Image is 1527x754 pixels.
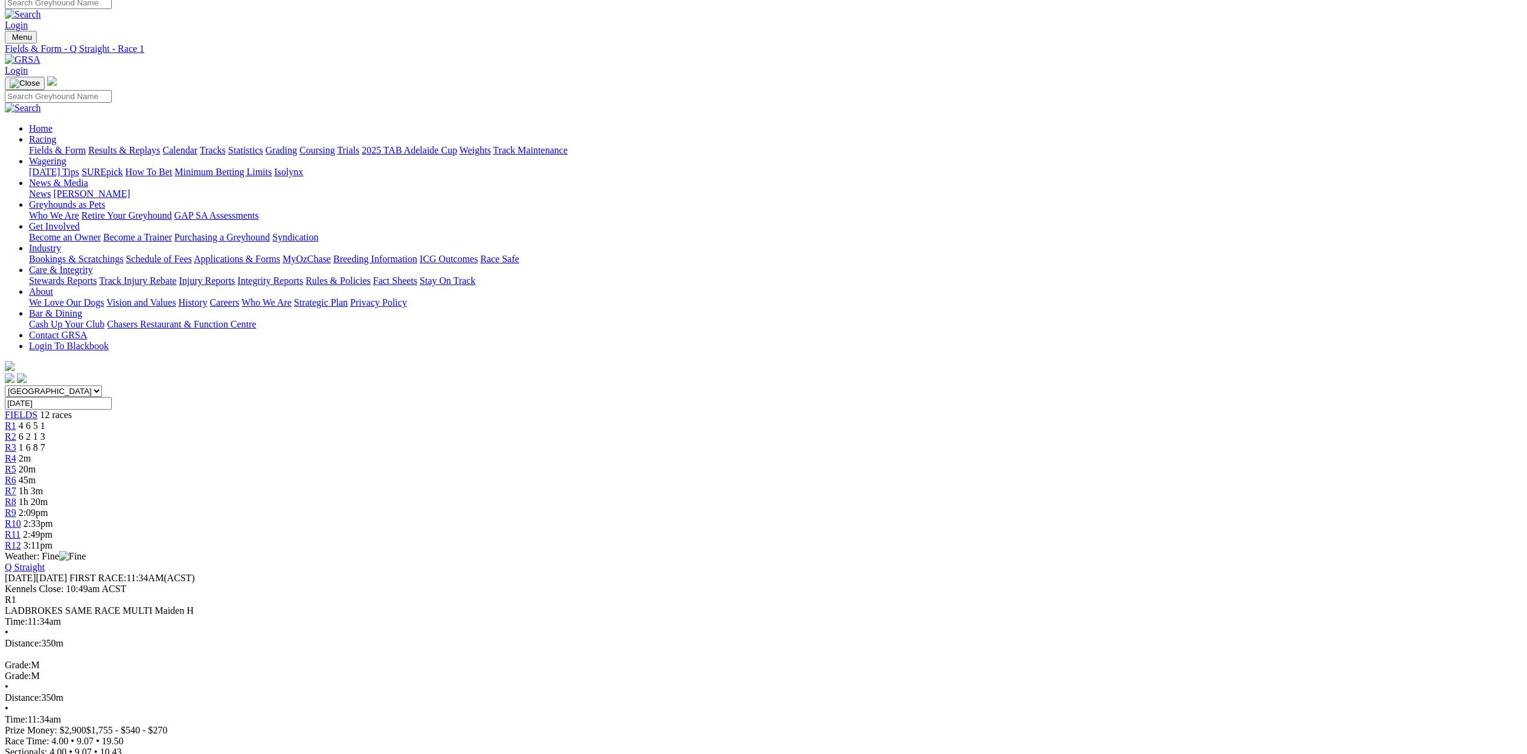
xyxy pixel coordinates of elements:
[126,167,173,177] a: How To Bet
[5,507,16,518] a: R9
[5,431,16,442] a: R2
[5,671,1522,681] div: M
[103,232,172,242] a: Become a Trainer
[71,736,74,746] span: •
[5,551,86,561] span: Weather: Fine
[5,518,21,529] a: R10
[5,54,40,65] img: GRSA
[5,442,16,453] span: R3
[5,9,41,20] img: Search
[29,265,93,275] a: Care & Integrity
[29,286,53,297] a: About
[266,145,297,155] a: Grading
[5,692,1522,703] div: 350m
[493,145,568,155] a: Track Maintenance
[17,373,27,383] img: twitter.svg
[5,616,1522,627] div: 11:34am
[29,330,87,340] a: Contact GRSA
[29,188,1522,199] div: News & Media
[210,297,239,308] a: Careers
[24,540,53,550] span: 3:11pm
[228,145,263,155] a: Statistics
[29,156,66,166] a: Wagering
[174,232,270,242] a: Purchasing a Greyhound
[51,736,68,746] span: 4.00
[5,573,36,583] span: [DATE]
[29,178,88,188] a: News & Media
[5,497,16,507] a: R8
[19,497,48,507] span: 1h 20m
[19,420,45,431] span: 4 6 5 1
[174,167,272,177] a: Minimum Betting Limits
[29,145,1522,156] div: Racing
[5,562,45,572] a: Q Straight
[178,297,207,308] a: History
[306,275,371,286] a: Rules & Policies
[5,31,37,43] button: Toggle navigation
[237,275,303,286] a: Integrity Reports
[29,275,97,286] a: Stewards Reports
[5,671,31,681] span: Grade:
[19,442,45,453] span: 1 6 8 7
[82,167,123,177] a: SUREpick
[337,145,359,155] a: Trials
[5,475,16,485] a: R6
[29,308,82,318] a: Bar & Dining
[29,297,104,308] a: We Love Our Dogs
[5,373,14,383] img: facebook.svg
[77,736,94,746] span: 9.07
[19,507,48,518] span: 2:09pm
[5,736,49,746] span: Race Time:
[29,145,86,155] a: Fields & Form
[5,486,16,496] a: R7
[162,145,197,155] a: Calendar
[420,275,475,286] a: Stay On Track
[5,43,1522,54] a: Fields & Form - Q Straight - Race 1
[350,297,407,308] a: Privacy Policy
[299,145,335,155] a: Coursing
[29,221,80,231] a: Get Involved
[40,410,72,420] span: 12 races
[5,420,16,431] a: R1
[29,232,101,242] a: Become an Owner
[5,714,1522,725] div: 11:34am
[69,573,126,583] span: FIRST RACE:
[29,210,79,221] a: Who We Are
[5,410,37,420] a: FIELDS
[333,254,417,264] a: Breeding Information
[99,275,176,286] a: Track Injury Rebate
[5,540,21,550] a: R12
[29,199,105,210] a: Greyhounds as Pets
[420,254,478,264] a: ICG Outcomes
[69,573,195,583] span: 11:34AM(ACST)
[53,188,130,199] a: [PERSON_NAME]
[126,254,191,264] a: Schedule of Fees
[5,692,41,703] span: Distance:
[283,254,331,264] a: MyOzChase
[5,529,21,540] a: R11
[47,76,57,86] img: logo-grsa-white.png
[19,453,31,463] span: 2m
[107,319,256,329] a: Chasers Restaurant & Function Centre
[29,167,79,177] a: [DATE] Tips
[10,79,40,88] img: Close
[5,594,16,605] span: R1
[5,660,1522,671] div: M
[5,616,28,627] span: Time:
[24,518,53,529] span: 2:33pm
[29,319,1522,330] div: Bar & Dining
[19,486,43,496] span: 1h 3m
[29,167,1522,178] div: Wagering
[29,297,1522,308] div: About
[29,341,109,351] a: Login To Blackbook
[5,453,16,463] a: R4
[179,275,235,286] a: Injury Reports
[5,397,112,410] input: Select date
[5,103,41,114] img: Search
[5,681,8,692] span: •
